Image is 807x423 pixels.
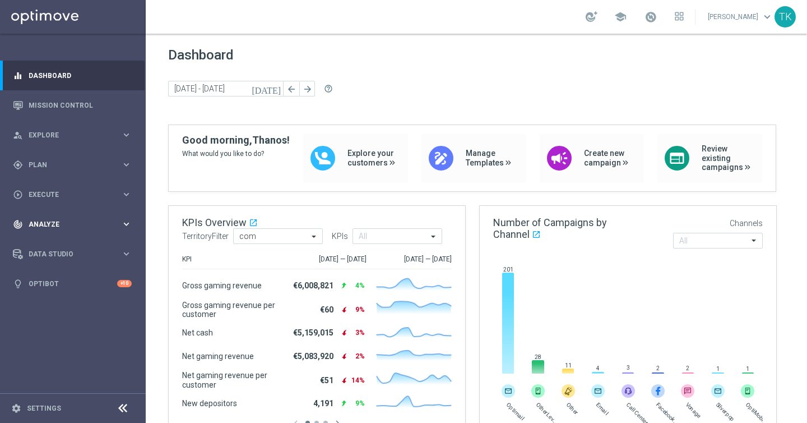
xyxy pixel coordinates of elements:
[29,61,132,90] a: Dashboard
[117,280,132,287] div: +10
[13,160,23,170] i: gps_fixed
[12,190,132,199] button: play_circle_outline Execute keyboard_arrow_right
[29,90,132,120] a: Mission Control
[761,11,773,23] span: keyboard_arrow_down
[13,190,23,200] i: play_circle_outline
[13,61,132,90] div: Dashboard
[121,189,132,200] i: keyboard_arrow_right
[29,269,117,298] a: Optibot
[13,269,132,298] div: Optibot
[29,221,121,228] span: Analyze
[12,101,132,110] button: Mission Control
[707,8,774,25] a: [PERSON_NAME]keyboard_arrow_down
[12,160,132,169] button: gps_fixed Plan keyboard_arrow_right
[27,405,61,412] a: Settings
[29,132,121,139] span: Explore
[121,219,132,229] i: keyboard_arrow_right
[29,162,121,168] span: Plan
[614,11,627,23] span: school
[11,403,21,413] i: settings
[13,219,23,229] i: track_changes
[29,251,121,258] span: Data Studio
[121,249,132,259] i: keyboard_arrow_right
[13,71,23,81] i: equalizer
[13,90,132,120] div: Mission Control
[13,130,23,140] i: person_search
[13,190,121,200] div: Execute
[13,160,121,170] div: Plan
[12,220,132,229] button: track_changes Analyze keyboard_arrow_right
[12,250,132,259] button: Data Studio keyboard_arrow_right
[13,219,121,229] div: Analyze
[12,131,132,140] button: person_search Explore keyboard_arrow_right
[774,6,796,27] div: TK
[12,279,132,288] button: lightbulb Optibot +10
[121,130,132,140] i: keyboard_arrow_right
[12,71,132,80] button: equalizer Dashboard
[13,130,121,140] div: Explore
[13,279,23,289] i: lightbulb
[29,191,121,198] span: Execute
[121,159,132,170] i: keyboard_arrow_right
[13,249,121,259] div: Data Studio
